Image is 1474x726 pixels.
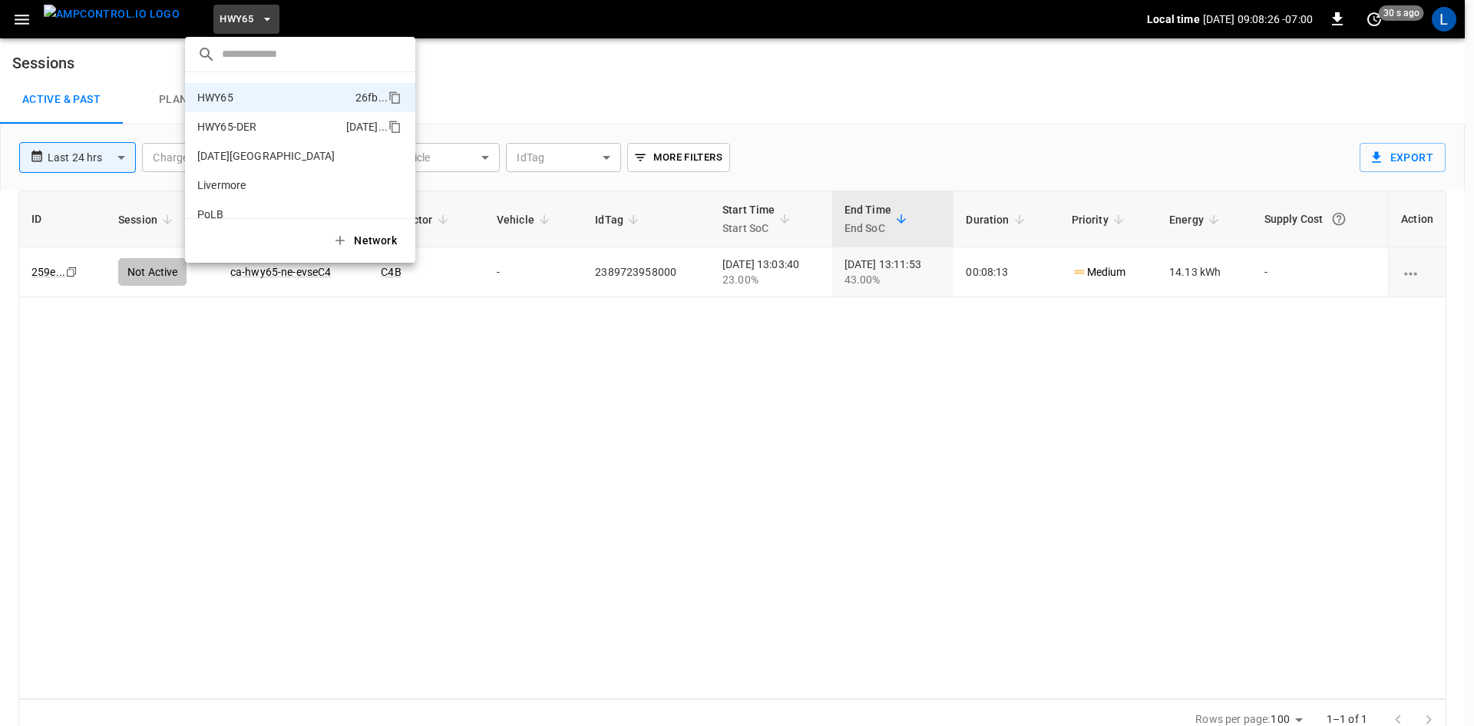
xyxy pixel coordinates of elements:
p: Livermore [197,177,246,193]
p: HWY65-DER [197,119,256,134]
div: copy [387,88,404,107]
div: copy [387,118,404,136]
p: HWY65 [197,90,233,105]
p: [DATE][GEOGRAPHIC_DATA] [197,148,335,164]
p: PoLB [197,207,224,222]
button: Network [323,225,409,257]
